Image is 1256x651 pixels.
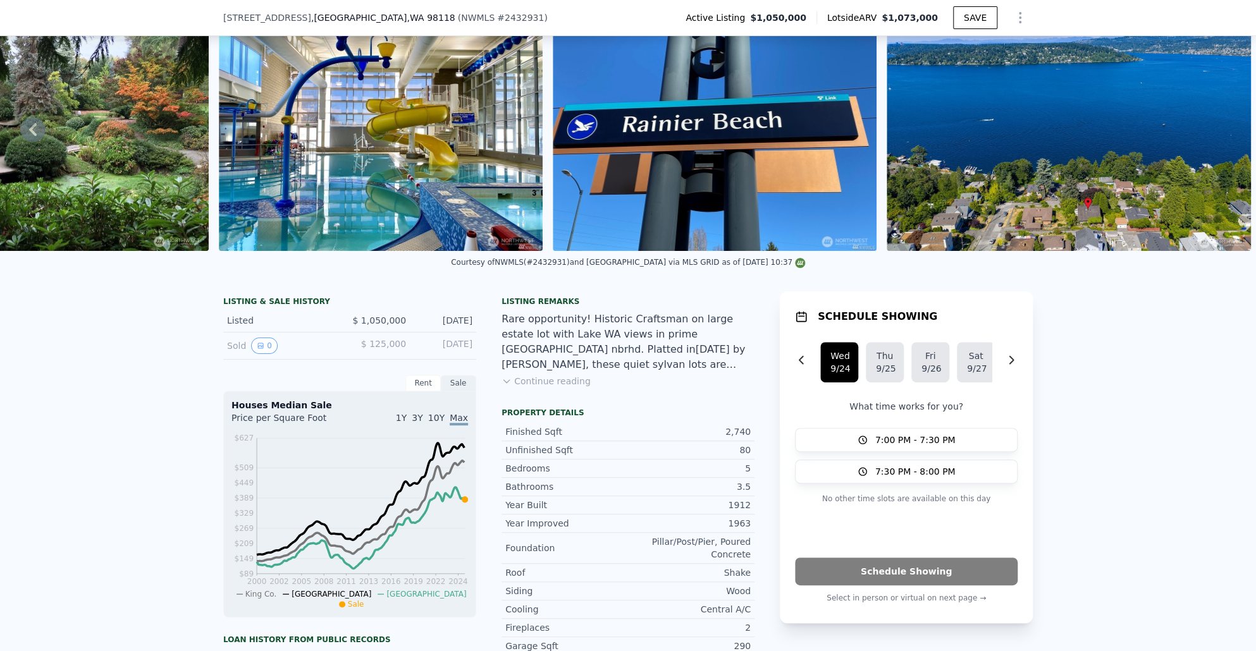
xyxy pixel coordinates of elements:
div: Price per Square Foot [231,411,350,432]
span: 7:30 PM - 8:00 PM [875,465,956,478]
tspan: 2016 [381,577,401,586]
tspan: $209 [234,539,254,548]
span: $1,073,000 [882,13,938,23]
button: 7:30 PM - 8:00 PM [795,459,1018,484]
div: Wed [830,350,848,362]
div: Sat [967,350,985,362]
span: , [GEOGRAPHIC_DATA] [311,11,455,24]
h1: SCHEDULE SHOWING [818,309,937,324]
div: Pillar/Post/Pier, Poured Concrete [628,535,751,561]
span: $1,050,000 [750,11,806,24]
span: Max [450,413,468,425]
div: [DATE] [416,338,472,354]
button: Thu9/25 [866,342,904,382]
button: Wed9/24 [820,342,858,382]
button: Schedule Showing [795,557,1018,585]
div: Rent [405,375,441,391]
p: What time works for you? [795,400,1018,413]
tspan: $269 [234,524,254,533]
span: , WA 98118 [407,13,455,23]
tspan: $149 [234,554,254,563]
div: Year Improved [505,517,628,530]
span: [GEOGRAPHIC_DATA] [386,590,466,599]
div: Sale [441,375,476,391]
div: Siding [505,585,628,597]
img: Sale: 169710995 Parcel: 97728959 [553,8,877,251]
p: No other time slots are available on this day [795,491,1018,506]
span: 1Y [396,413,407,423]
p: Select in person or virtual on next page → [795,590,1018,605]
div: Finished Sqft [505,425,628,438]
span: $ 1,050,000 [352,315,406,325]
tspan: 2013 [359,577,379,586]
div: Listed [227,314,340,327]
img: Sale: 169710995 Parcel: 97728959 [219,8,543,251]
div: Foundation [505,542,628,554]
div: Cooling [505,603,628,616]
span: Active Listing [686,11,750,24]
span: 7:00 PM - 7:30 PM [875,434,956,446]
button: 7:00 PM - 7:30 PM [795,428,1018,452]
span: $ 125,000 [361,339,406,349]
img: Sale: 169710995 Parcel: 97728959 [887,8,1251,251]
tspan: $509 [234,463,254,472]
div: 80 [628,444,751,456]
button: Sat9/27 [957,342,995,382]
div: Courtesy of NWMLS (#2432931) and [GEOGRAPHIC_DATA] via MLS GRID as of [DATE] 10:37 [451,258,805,267]
div: Houses Median Sale [231,399,468,411]
div: [DATE] [416,314,472,327]
button: Continue reading [502,375,591,387]
span: [GEOGRAPHIC_DATA] [292,590,371,599]
tspan: $627 [234,434,254,442]
button: Show Options [1007,5,1033,30]
tspan: 2000 [247,577,267,586]
img: NWMLS Logo [795,258,805,268]
tspan: $389 [234,494,254,502]
tspan: 2011 [336,577,356,586]
tspan: 2005 [292,577,311,586]
div: Bedrooms [505,462,628,475]
div: Unfinished Sqft [505,444,628,456]
div: 1912 [628,499,751,511]
span: NWMLS [461,13,495,23]
tspan: $329 [234,509,254,518]
div: LISTING & SALE HISTORY [223,296,476,309]
tspan: 2022 [426,577,446,586]
div: Property details [502,408,754,418]
div: Rare opportunity! Historic Craftsman on large estate lot with Lake WA views in prime [GEOGRAPHIC_... [502,312,754,372]
div: Fri [921,350,939,362]
tspan: 2019 [403,577,423,586]
button: View historical data [251,338,278,354]
tspan: 2024 [448,577,468,586]
tspan: $89 [239,569,254,578]
div: 9/26 [921,362,939,375]
div: Bathrooms [505,480,628,493]
div: Loan history from public records [223,635,476,645]
div: Shake [628,566,751,579]
span: 10Y [428,413,445,423]
div: Sold [227,338,340,354]
div: Fireplaces [505,621,628,634]
div: 2,740 [628,425,751,438]
div: 1963 [628,517,751,530]
div: 9/24 [830,362,848,375]
tspan: $449 [234,478,254,487]
div: Roof [505,566,628,579]
div: 2 [628,621,751,634]
div: 3.5 [628,480,751,493]
span: 3Y [412,413,422,423]
div: Wood [628,585,751,597]
div: Year Built [505,499,628,511]
tspan: 2002 [269,577,289,586]
span: [STREET_ADDRESS] [223,11,311,24]
button: SAVE [953,6,997,29]
tspan: 2008 [314,577,334,586]
div: ( ) [458,11,548,24]
div: Thu [876,350,894,362]
div: 9/25 [876,362,894,375]
div: 9/27 [967,362,985,375]
span: Sale [348,600,364,609]
span: Lotside ARV [827,11,882,24]
span: # 2432931 [497,13,544,23]
button: Fri9/26 [911,342,949,382]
